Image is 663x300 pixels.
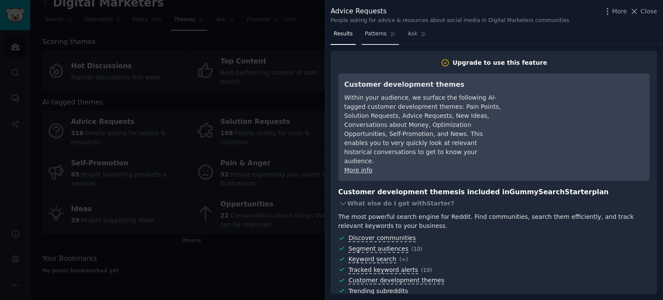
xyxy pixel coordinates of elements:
span: Patterns [365,30,386,38]
span: Segment audiences [348,245,408,253]
div: Upgrade to use this feature [453,58,547,67]
span: Trending subreddits [348,287,408,295]
iframe: YouTube video player [514,79,644,144]
span: Results [334,30,353,38]
button: More [603,7,627,16]
span: Tracked keyword alerts [348,266,418,274]
div: Advice Requests [331,6,569,17]
div: People asking for advice & resources about social media in Digital Marketers communities [331,17,569,25]
a: Results [331,27,356,45]
a: Patterns [362,27,398,45]
span: Ask [408,30,417,38]
span: ( 10 ) [411,246,422,252]
span: ( ∞ ) [399,256,408,262]
div: What else do I get with Starter ? [338,197,650,209]
div: The most powerful search engine for Reddit. Find communities, search them efficiently, and track ... [338,212,650,231]
span: More [612,7,627,16]
span: Keyword search [348,256,396,263]
a: More info [344,167,373,174]
span: Customer development themes [348,277,444,284]
button: Close [630,7,657,16]
span: ( 10 ) [421,267,432,273]
h3: Customer development themes [344,79,502,90]
span: Close [641,7,657,16]
span: Discover communities [348,234,416,242]
div: Within your audience, we surface the following AI-tagged customer development themes: Pain Points... [344,93,502,166]
a: Ask [405,27,429,45]
span: GummySearch Starter [509,188,592,196]
h3: Customer development themes is included in plan [338,187,650,198]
